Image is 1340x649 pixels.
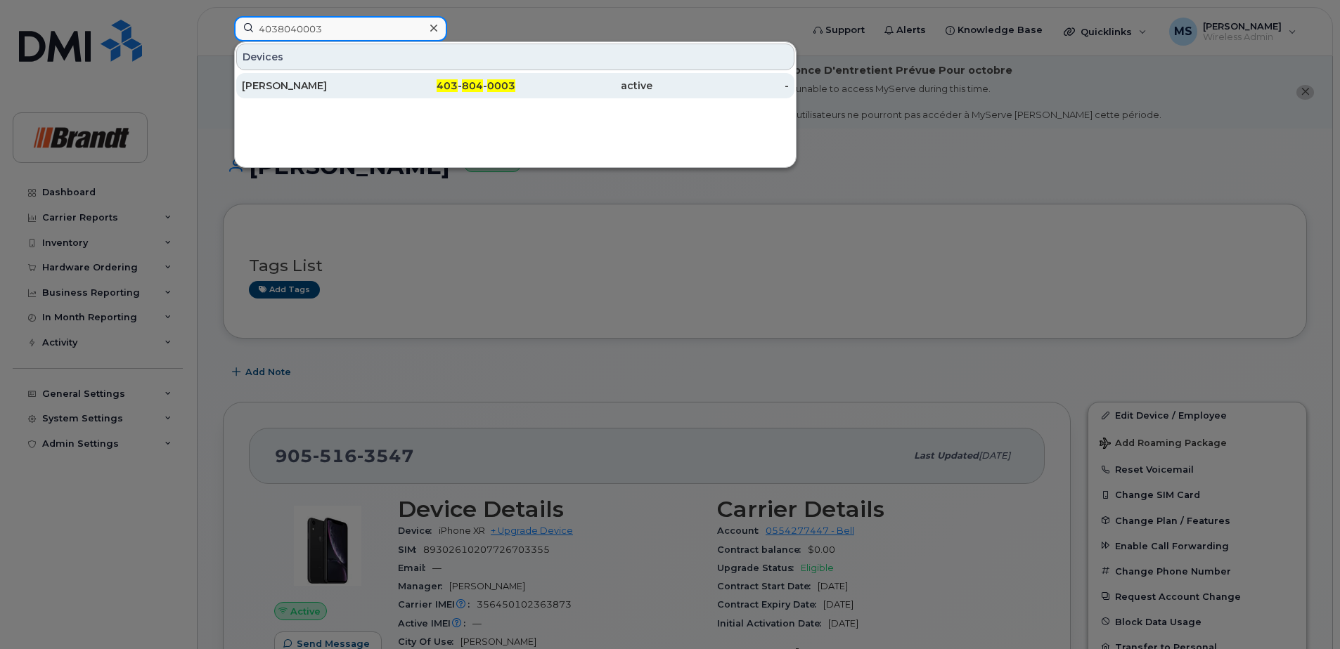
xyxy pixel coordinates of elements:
[652,79,790,93] div: -
[379,79,516,93] div: - -
[487,79,515,92] span: 0003
[515,79,652,93] div: active
[236,44,794,70] div: Devices
[242,79,379,93] div: [PERSON_NAME]
[437,79,458,92] span: 403
[236,73,794,98] a: [PERSON_NAME]403-804-0003active-
[462,79,483,92] span: 804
